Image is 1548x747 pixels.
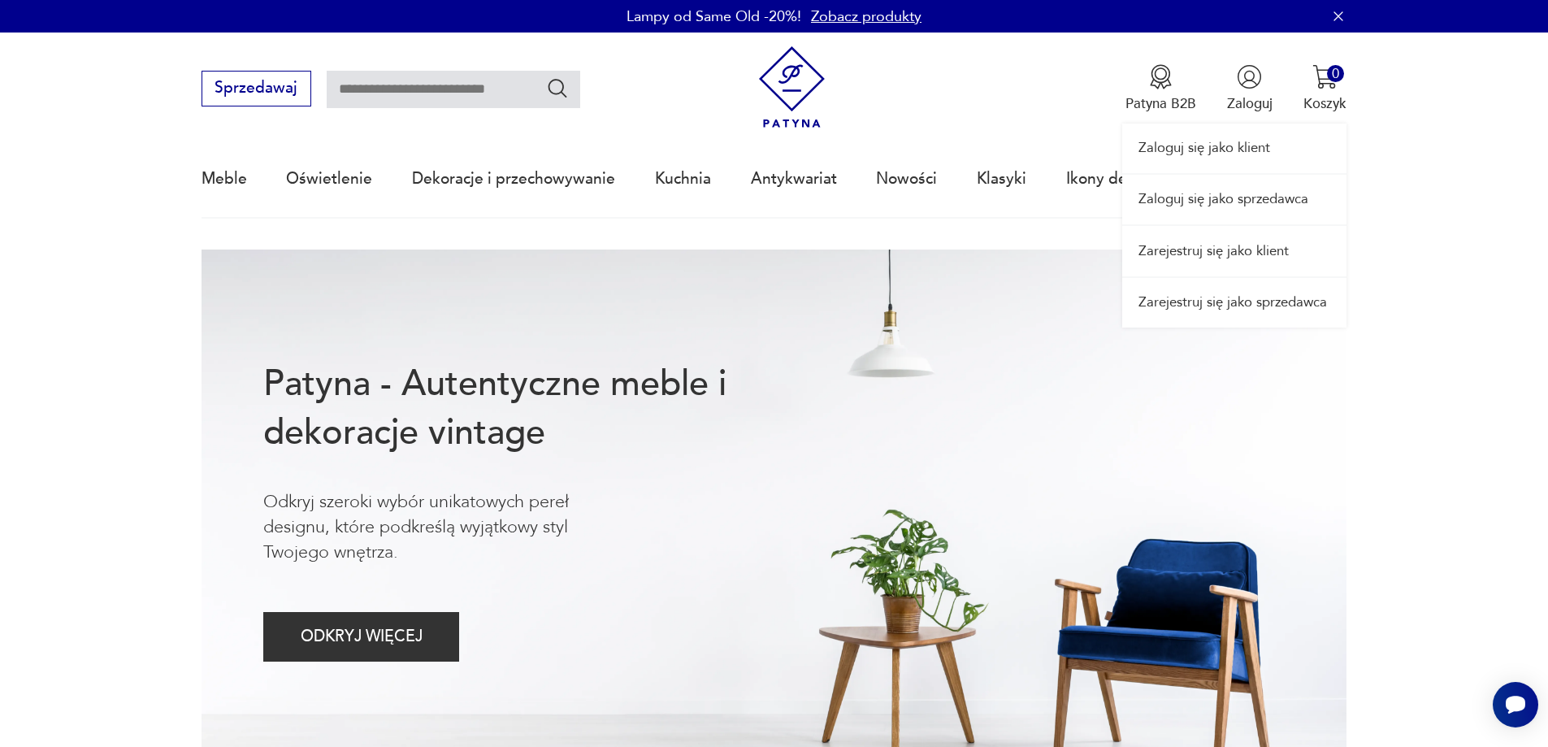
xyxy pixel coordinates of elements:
a: Zaloguj się jako klient [1122,124,1346,173]
a: Sprzedawaj [202,83,311,96]
a: ODKRYJ WIĘCEJ [263,632,459,645]
a: Oświetlenie [286,141,372,216]
h1: Patyna - Autentyczne meble i dekoracje vintage [263,360,790,458]
iframe: Smartsupp widget button [1493,682,1538,727]
a: Ikony designu [1066,141,1166,216]
a: Dekoracje i przechowywanie [412,141,615,216]
a: Klasyki [977,141,1026,216]
button: Szukaj [546,76,570,100]
button: ODKRYJ WIĘCEJ [263,612,459,662]
a: Nowości [876,141,937,216]
img: Patyna - sklep z meblami i dekoracjami vintage [751,46,833,128]
a: Meble [202,141,247,216]
a: Zaloguj się jako sprzedawca [1122,175,1346,224]
p: Odkryj szeroki wybór unikatowych pereł designu, które podkreślą wyjątkowy styl Twojego wnętrza. [263,489,634,566]
a: Kuchnia [655,141,711,216]
a: Zobacz produkty [811,7,921,27]
a: Zarejestruj się jako klient [1122,226,1346,276]
p: Lampy od Same Old -20%! [627,7,801,27]
button: Sprzedawaj [202,71,311,106]
a: Antykwariat [751,141,837,216]
a: Zarejestruj się jako sprzedawca [1122,278,1346,328]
